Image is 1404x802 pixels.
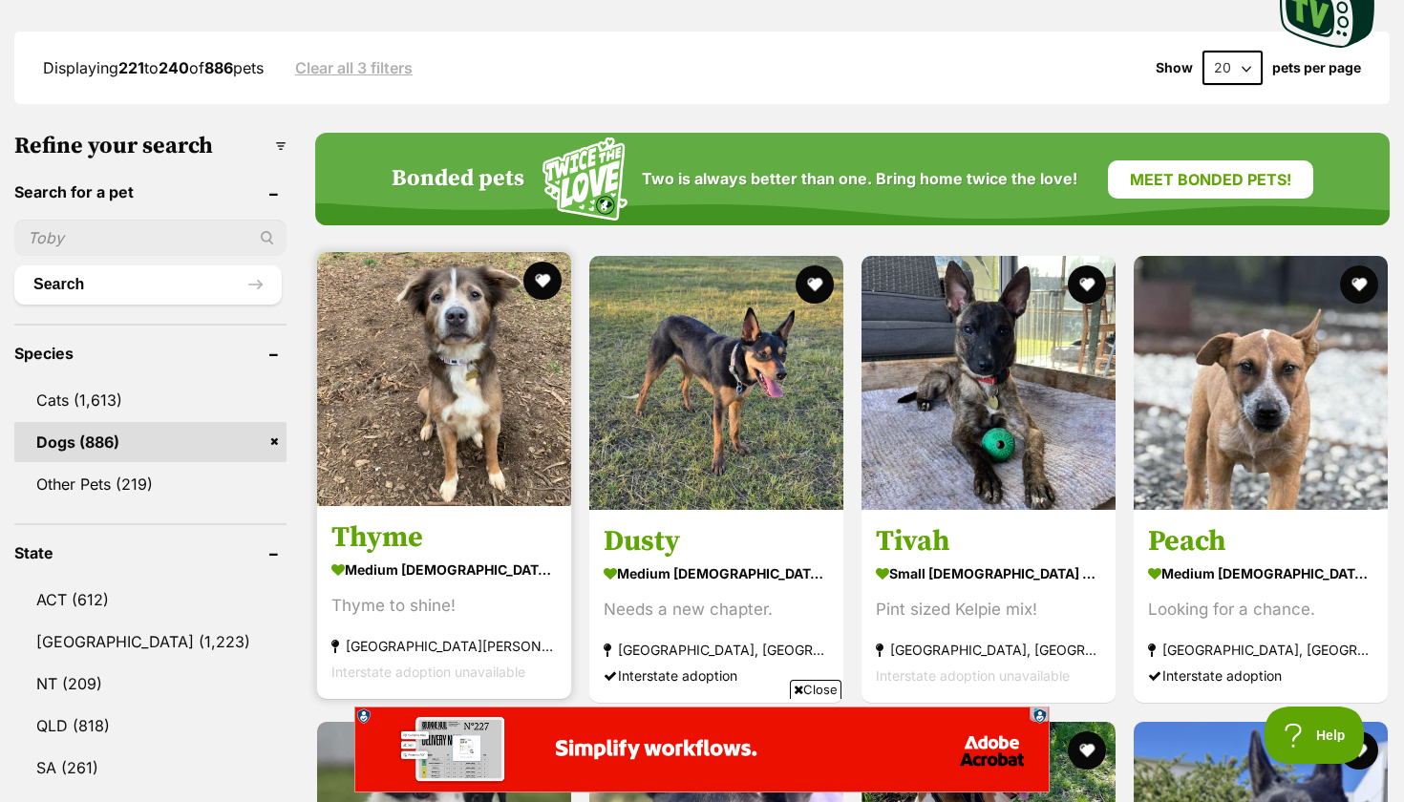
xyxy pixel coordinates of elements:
span: Displaying to of pets [43,58,264,77]
strong: [GEOGRAPHIC_DATA], [GEOGRAPHIC_DATA] [604,638,829,664]
iframe: Help Scout Beacon - Open [1265,707,1366,764]
a: Other Pets (219) [14,464,287,504]
button: favourite [796,265,834,304]
span: Interstate adoption unavailable [876,668,1070,685]
span: Close [790,680,841,699]
button: Search [14,265,282,304]
div: Needs a new chapter. [604,598,829,623]
span: Interstate adoption unavailable [331,665,525,681]
img: Thyme - Border Collie Dog [317,252,571,506]
div: Pint sized Kelpie mix! [876,598,1101,623]
a: ACT (612) [14,580,287,620]
button: favourite [523,262,562,300]
strong: [GEOGRAPHIC_DATA], [GEOGRAPHIC_DATA] [1148,638,1373,664]
header: Species [14,345,287,362]
a: Meet bonded pets! [1108,160,1313,199]
button: favourite [1340,731,1378,770]
strong: 221 [118,58,144,77]
a: NT (209) [14,664,287,704]
a: Dogs (886) [14,422,287,462]
h3: Dusty [604,524,829,560]
div: Interstate adoption [604,664,829,689]
strong: medium [DEMOGRAPHIC_DATA] Dog [331,557,557,584]
strong: [GEOGRAPHIC_DATA], [GEOGRAPHIC_DATA] [876,638,1101,664]
a: Dusty medium [DEMOGRAPHIC_DATA] Dog Needs a new chapter. [GEOGRAPHIC_DATA], [GEOGRAPHIC_DATA] Int... [589,510,843,704]
h3: Thyme [331,520,557,557]
header: Search for a pet [14,183,287,200]
span: Show [1156,60,1193,75]
strong: small [DEMOGRAPHIC_DATA] Dog [876,560,1101,588]
img: Squiggle [542,137,628,221]
div: Thyme to shine! [331,594,557,620]
a: [GEOGRAPHIC_DATA] (1,223) [14,622,287,662]
div: Interstate adoption [1148,664,1373,689]
span: Two is always better than one. Bring home twice the love! [642,170,1077,188]
strong: medium [DEMOGRAPHIC_DATA] Dog [1148,560,1373,588]
a: Clear all 3 filters [295,59,413,76]
h3: Tivah [876,524,1101,560]
a: QLD (818) [14,706,287,746]
h3: Refine your search [14,133,287,159]
a: Thyme medium [DEMOGRAPHIC_DATA] Dog Thyme to shine! [GEOGRAPHIC_DATA][PERSON_NAME][GEOGRAPHIC_DAT... [317,506,571,700]
strong: 240 [159,58,189,77]
strong: medium [DEMOGRAPHIC_DATA] Dog [604,560,829,588]
a: Cats (1,613) [14,380,287,420]
strong: 886 [204,58,233,77]
a: Peach medium [DEMOGRAPHIC_DATA] Dog Looking for a chance. [GEOGRAPHIC_DATA], [GEOGRAPHIC_DATA] In... [1134,510,1388,704]
img: Peach - Australian Cattle Dog [1134,256,1388,510]
h3: Peach [1148,524,1373,560]
input: Toby [14,220,287,256]
label: pets per page [1272,60,1361,75]
strong: [GEOGRAPHIC_DATA][PERSON_NAME][GEOGRAPHIC_DATA] [331,634,557,660]
a: Tivah small [DEMOGRAPHIC_DATA] Dog Pint sized Kelpie mix! [GEOGRAPHIC_DATA], [GEOGRAPHIC_DATA] In... [862,510,1116,704]
button: favourite [1340,265,1378,304]
button: favourite [1068,265,1106,304]
div: Looking for a chance. [1148,598,1373,623]
img: Tivah - Australian Kelpie Dog [862,256,1116,510]
header: State [14,544,287,561]
iframe: Advertisement [354,707,1050,792]
img: Dusty - Australian Kelpie Dog [589,256,843,510]
a: SA (261) [14,748,287,788]
button: favourite [1068,731,1106,770]
h4: Bonded pets [392,166,524,193]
